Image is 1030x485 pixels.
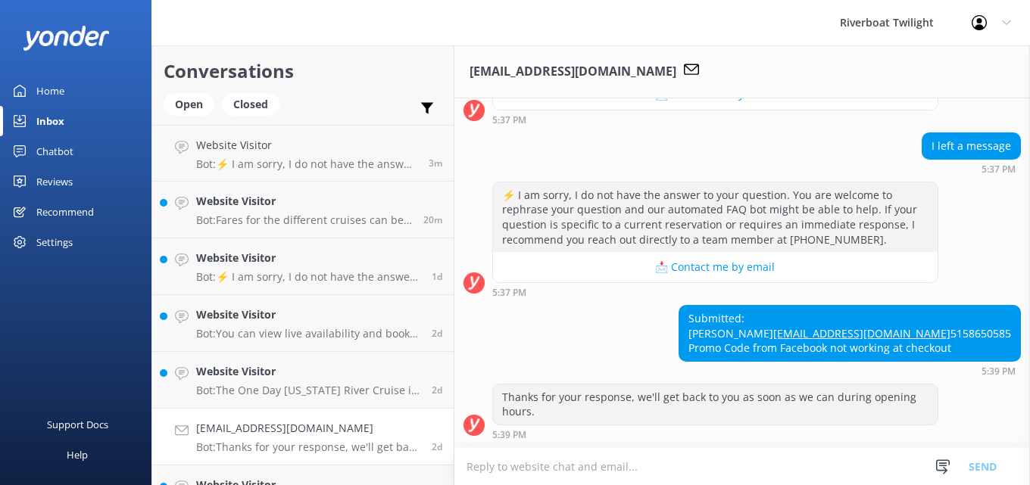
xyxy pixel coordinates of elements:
[36,136,73,166] div: Chatbot
[196,250,420,266] h4: Website Visitor
[982,367,1016,376] strong: 5:39 PM
[196,193,412,210] h4: Website Visitor
[36,197,94,227] div: Recommend
[470,62,676,82] h3: [EMAIL_ADDRESS][DOMAIN_NAME]
[36,76,64,106] div: Home
[196,270,420,284] p: Bot: ⚡ I am sorry, I do not have the answer to your question. You are welcome to rephrase your qu...
[36,227,73,257] div: Settings
[432,327,442,340] span: Sep 01 2025 06:19pm (UTC -06:00) America/Mexico_City
[196,384,420,397] p: Bot: The One Day [US_STATE] River Cruise is not available in September. It operates on specific d...
[67,440,88,470] div: Help
[432,440,442,453] span: Sep 01 2025 04:39pm (UTC -06:00) America/Mexico_City
[679,306,1020,361] div: Submitted: [PERSON_NAME] 5158650585 Promo Code from Facebook not working at checkout
[196,137,417,154] h4: Website Visitor
[492,287,938,297] div: Sep 01 2025 04:37pm (UTC -06:00) America/Mexico_City
[679,365,1021,376] div: Sep 01 2025 04:39pm (UTC -06:00) America/Mexico_City
[36,166,73,197] div: Reviews
[164,93,214,116] div: Open
[222,95,287,112] a: Closed
[432,270,442,283] span: Sep 02 2025 08:26pm (UTC -06:00) America/Mexico_City
[47,409,108,440] div: Support Docs
[152,352,454,409] a: Website VisitorBot:The One Day [US_STATE] River Cruise is not available in September. It operates...
[196,327,420,340] p: Bot: You can view live availability and book your tour online at [URL][DOMAIN_NAME].
[773,326,950,340] a: [EMAIL_ADDRESS][DOMAIN_NAME]
[152,238,454,295] a: Website VisitorBot:⚡ I am sorry, I do not have the answer to your question. You are welcome to re...
[196,306,420,323] h4: Website Visitor
[922,133,1020,159] div: I left a message
[432,384,442,396] span: Sep 01 2025 05:18pm (UTC -06:00) America/Mexico_City
[196,157,417,171] p: Bot: ⚡ I am sorry, I do not have the answer to your question. You are welcome to rephrase your qu...
[152,125,454,182] a: Website VisitorBot:⚡ I am sorry, I do not have the answer to your question. You are welcome to re...
[196,213,412,227] p: Bot: Fares for the different cruises can be found on our website [URL][DOMAIN_NAME].
[196,363,420,380] h4: Website Visitor
[493,384,938,424] div: Thanks for your response, we'll get back to you as soon as we can during opening hours.
[493,252,938,282] button: 📩 Contact me by email
[492,114,938,125] div: Sep 01 2025 04:37pm (UTC -06:00) America/Mexico_City
[492,429,938,440] div: Sep 01 2025 04:39pm (UTC -06:00) America/Mexico_City
[429,157,442,169] span: Sep 04 2025 10:20am (UTC -06:00) America/Mexico_City
[922,163,1021,174] div: Sep 01 2025 04:37pm (UTC -06:00) America/Mexico_City
[982,165,1016,174] strong: 5:37 PM
[152,182,454,238] a: Website VisitorBot:Fares for the different cruises can be found on our website [URL][DOMAIN_NAME]...
[196,420,420,437] h4: [EMAIL_ADDRESS][DOMAIN_NAME]
[152,295,454,352] a: Website VisitorBot:You can view live availability and book your tour online at [URL][DOMAIN_NAME].2d
[152,409,454,465] a: [EMAIL_ADDRESS][DOMAIN_NAME]Bot:Thanks for your response, we'll get back to you as soon as we can...
[492,116,526,125] strong: 5:37 PM
[164,95,222,112] a: Open
[36,106,64,136] div: Inbox
[164,57,442,85] h2: Conversations
[423,213,442,226] span: Sep 04 2025 10:02am (UTC -06:00) America/Mexico_City
[492,431,526,440] strong: 5:39 PM
[222,93,279,116] div: Closed
[493,182,938,252] div: ⚡ I am sorry, I do not have the answer to your question. You are welcome to rephrase your questio...
[23,26,110,51] img: yonder-white-logo.png
[196,440,420,454] p: Bot: Thanks for your response, we'll get back to you as soon as we can during opening hours.
[492,288,526,297] strong: 5:37 PM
